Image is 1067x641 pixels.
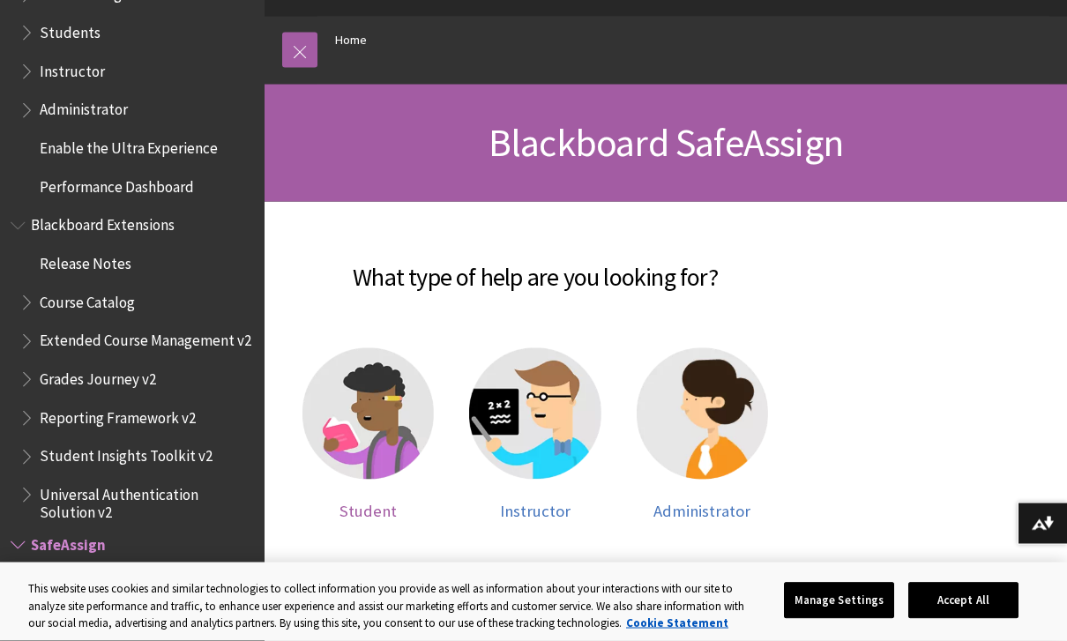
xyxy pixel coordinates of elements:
img: Instructor help [469,348,601,480]
nav: Book outline for Blackboard Extensions [11,212,254,523]
a: Home [335,29,367,51]
button: Manage Settings [784,582,894,619]
span: Blackboard SafeAssign [489,118,843,167]
img: Administrator help [637,348,768,480]
span: Performance Dashboard [40,173,194,197]
a: More information about your privacy, opens in a new tab [626,615,728,630]
span: Students [40,19,101,42]
a: Instructor help Instructor [469,348,601,520]
span: Blackboard Extensions [31,212,175,235]
span: Grades Journey v2 [40,365,156,389]
span: Extended Course Management v2 [40,327,251,351]
span: Instructor [40,57,105,81]
span: Administrator [653,501,750,521]
h2: What type of help are you looking for? [282,237,788,295]
span: Instructor [500,501,571,521]
span: Student [339,501,397,521]
span: Universal Authentication Solution v2 [40,481,252,522]
span: Course Catalog [40,288,135,312]
span: SafeAssign [31,531,106,555]
button: Accept All [908,582,1018,619]
span: Enable the Ultra Experience [40,134,218,158]
a: Administrator help Administrator [637,348,768,520]
span: Release Notes [40,250,131,273]
a: Student help Student [302,348,434,520]
span: Administrator [40,96,128,120]
div: This website uses cookies and similar technologies to collect information you provide as well as ... [28,580,747,632]
span: Reporting Framework v2 [40,404,196,428]
img: Student help [302,348,434,480]
span: Student Insights Toolkit v2 [40,443,213,466]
